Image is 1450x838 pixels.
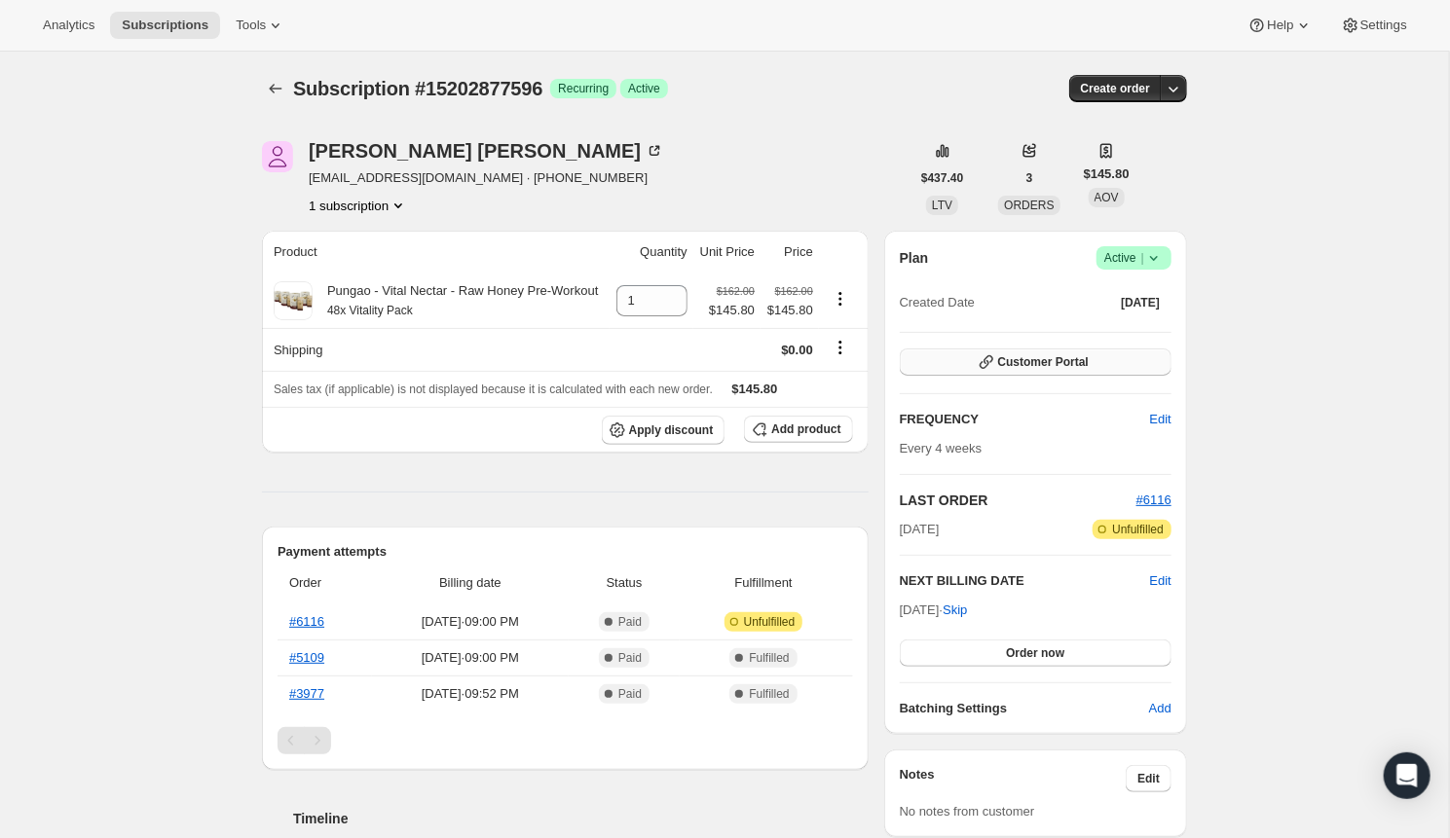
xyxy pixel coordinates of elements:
[943,601,967,620] span: Skip
[1126,765,1171,792] button: Edit
[1141,250,1144,266] span: |
[1006,645,1064,661] span: Order now
[1384,752,1431,799] div: Open Intercom Messenger
[900,639,1171,667] button: Order now
[1150,410,1171,429] span: Edit
[327,304,413,317] small: 48x Vitality Pack
[1004,199,1054,212] span: ORDERS
[998,354,1089,370] span: Customer Portal
[610,231,693,273] th: Quantity
[309,168,664,188] span: [EMAIL_ADDRESS][DOMAIN_NAME] · [PHONE_NUMBER]
[900,571,1150,591] h2: NEXT BILLING DATE
[289,614,324,629] a: #6116
[693,231,761,273] th: Unit Price
[1026,170,1033,186] span: 3
[1112,522,1164,537] span: Unfulfilled
[1267,18,1293,33] span: Help
[900,699,1149,718] h6: Batching Settings
[1149,699,1171,718] span: Add
[293,78,542,99] span: Subscription #15202877596
[110,12,220,39] button: Subscriptions
[309,196,408,215] button: Product actions
[900,520,940,539] span: [DATE]
[274,383,713,396] span: Sales tax (if applicable) is not displayed because it is calculated with each new order.
[31,12,106,39] button: Analytics
[1109,289,1171,316] button: [DATE]
[224,12,297,39] button: Tools
[1015,164,1045,192] button: 3
[289,686,324,701] a: #3977
[122,18,208,33] span: Subscriptions
[278,542,853,562] h2: Payment attempts
[629,422,714,438] span: Apply discount
[1095,191,1119,204] span: AOV
[618,650,642,666] span: Paid
[262,328,610,371] th: Shipping
[618,686,642,702] span: Paid
[1150,571,1171,591] button: Edit
[1136,491,1171,510] button: #6116
[749,686,789,702] span: Fulfilled
[775,285,813,297] small: $162.00
[1084,164,1130,184] span: $145.80
[900,491,1136,510] h2: LAST ORDER
[1329,12,1419,39] button: Settings
[749,650,789,666] span: Fulfilled
[744,614,796,630] span: Unfulfilled
[1360,18,1407,33] span: Settings
[378,612,562,632] span: [DATE] · 09:00 PM
[900,602,968,617] span: [DATE] ·
[1138,404,1183,435] button: Edit
[309,141,664,161] div: [PERSON_NAME] [PERSON_NAME]
[618,614,642,630] span: Paid
[602,416,725,445] button: Apply discount
[628,81,660,96] span: Active
[262,75,289,102] button: Subscriptions
[262,141,293,172] span: Alex Martinez
[900,441,983,455] span: Every 4 weeks
[900,248,929,268] h2: Plan
[378,684,562,704] span: [DATE] · 09:52 PM
[43,18,94,33] span: Analytics
[1069,75,1162,102] button: Create order
[900,410,1150,429] h2: FREQUENCY
[278,727,853,754] nav: Pagination
[1104,248,1164,268] span: Active
[900,293,975,312] span: Created Date
[771,421,840,437] span: Add product
[900,765,1127,792] h3: Notes
[293,809,869,828] h2: Timeline
[313,281,598,320] div: Pungao - Vital Nectar - Raw Honey Pre-Workout
[732,382,778,396] span: $145.80
[278,562,372,604] th: Order
[1136,492,1171,507] a: #6116
[378,573,562,593] span: Billing date
[744,416,852,443] button: Add product
[1121,295,1160,310] span: [DATE]
[932,199,952,212] span: LTV
[575,573,675,593] span: Status
[781,343,813,357] span: $0.00
[910,164,975,192] button: $437.40
[236,18,266,33] span: Tools
[558,81,609,96] span: Recurring
[921,170,963,186] span: $437.40
[262,231,610,273] th: Product
[1137,771,1160,786] span: Edit
[274,281,313,320] img: product img
[378,648,562,668] span: [DATE] · 09:00 PM
[900,348,1171,376] button: Customer Portal
[761,231,819,273] th: Price
[717,285,755,297] small: $162.00
[1081,81,1150,96] span: Create order
[289,650,324,665] a: #5109
[709,301,755,320] span: $145.80
[931,595,979,626] button: Skip
[825,337,856,358] button: Shipping actions
[825,288,856,310] button: Product actions
[686,573,840,593] span: Fulfillment
[1137,693,1183,724] button: Add
[766,301,813,320] span: $145.80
